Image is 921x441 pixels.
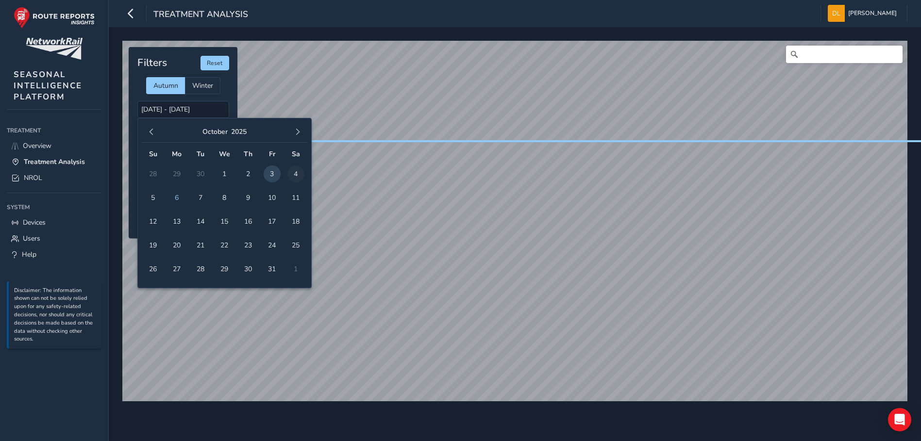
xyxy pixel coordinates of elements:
span: 26 [145,261,162,278]
span: 16 [240,213,257,230]
span: Overview [23,141,51,150]
span: We [219,149,230,159]
div: Autumn [146,77,185,94]
div: Treatment [7,123,101,138]
a: Users [7,230,101,246]
input: Search [786,46,903,63]
a: Devices [7,214,101,230]
a: NROL [7,170,101,186]
p: Disclaimer: The information shown can not be solely relied upon for any safety-related decisions,... [14,287,97,344]
span: 24 [264,237,281,254]
span: Devices [23,218,46,227]
span: Treatment Analysis [153,8,248,22]
span: 28 [192,261,209,278]
span: 10 [264,189,281,206]
span: Treatment Analysis [24,157,85,166]
div: System [7,200,101,214]
button: Reset [201,56,229,70]
span: 5 [145,189,162,206]
span: 21 [192,237,209,254]
span: Fr [269,149,275,159]
span: 1 [216,165,233,182]
span: 3 [264,165,281,182]
span: 15 [216,213,233,230]
span: 2 [240,165,257,182]
span: Su [149,149,157,159]
span: 12 [145,213,162,230]
span: 4 [287,165,304,182]
span: 9 [240,189,257,206]
span: [PERSON_NAME] [848,5,897,22]
span: Users [23,234,40,243]
span: 30 [240,261,257,278]
button: [PERSON_NAME] [828,5,900,22]
span: Mo [172,149,182,159]
img: diamond-layout [828,5,845,22]
span: 22 [216,237,233,254]
span: 7 [192,189,209,206]
span: 11 [287,189,304,206]
h4: Filters [137,57,167,69]
span: Help [22,250,36,259]
span: Th [244,149,252,159]
span: Winter [192,81,213,90]
span: 29 [216,261,233,278]
span: SEASONAL INTELLIGENCE PLATFORM [14,69,82,102]
span: Tu [197,149,204,159]
span: 8 [216,189,233,206]
a: Help [7,246,101,262]
span: 27 [168,261,185,278]
canvas: Map [122,41,907,408]
span: 14 [192,213,209,230]
button: 2025 [231,127,247,136]
button: October [202,127,228,136]
span: 23 [240,237,257,254]
span: 20 [168,237,185,254]
span: NROL [24,173,42,182]
span: Sa [292,149,300,159]
span: 17 [264,213,281,230]
span: 19 [145,237,162,254]
span: 31 [264,261,281,278]
img: rr logo [14,7,95,29]
a: Treatment Analysis [7,154,101,170]
div: Winter [185,77,220,94]
div: Open Intercom Messenger [888,408,911,431]
span: 18 [287,213,304,230]
span: 13 [168,213,185,230]
img: customer logo [26,38,83,60]
span: 25 [287,237,304,254]
span: 6 [168,189,185,206]
a: Overview [7,138,101,154]
span: Autumn [153,81,178,90]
